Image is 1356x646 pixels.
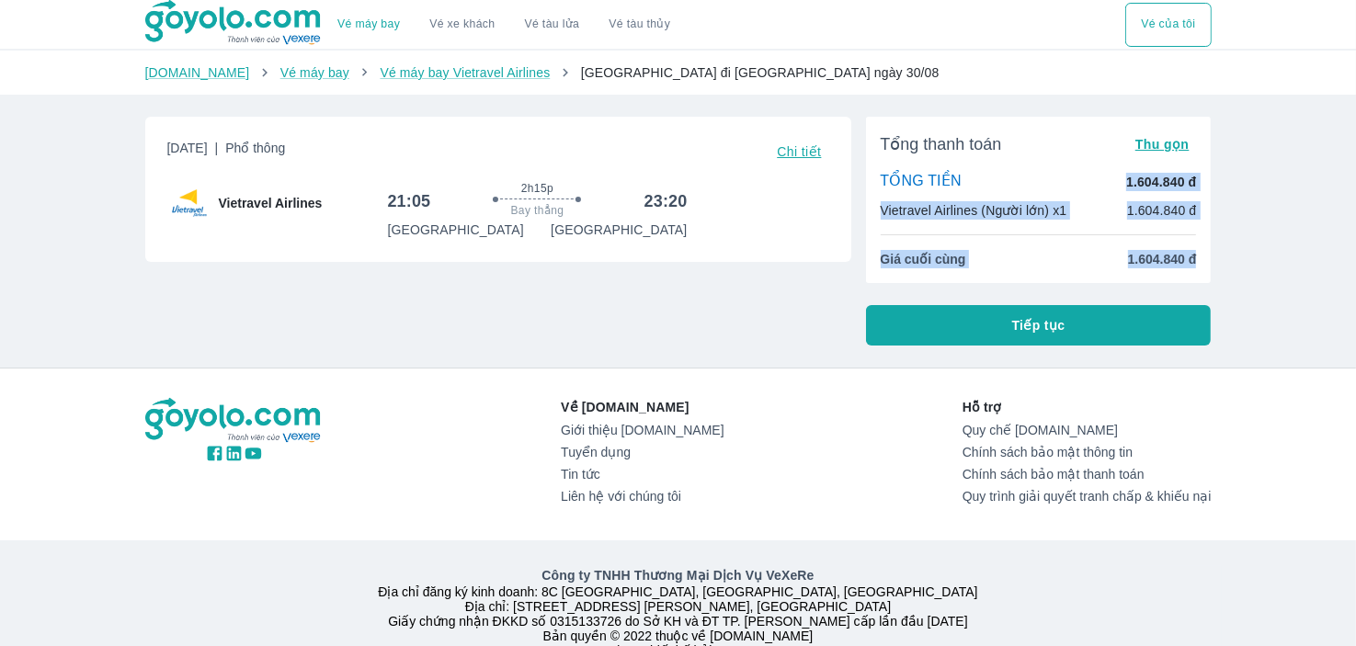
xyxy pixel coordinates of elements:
[387,221,523,239] p: [GEOGRAPHIC_DATA]
[511,203,564,218] span: Bay thẳng
[881,133,1002,155] span: Tổng thanh toán
[1127,201,1197,220] p: 1.604.840 đ
[581,65,940,80] span: [GEOGRAPHIC_DATA] đi [GEOGRAPHIC_DATA] ngày 30/08
[225,141,285,155] span: Phổ thông
[219,194,323,212] span: Vietravel Airlines
[561,423,724,437] a: Giới thiệu [DOMAIN_NAME]
[963,467,1212,482] a: Chính sách bảo mật thanh toán
[644,190,688,212] h6: 23:20
[145,63,1212,82] nav: breadcrumb
[1135,137,1190,152] span: Thu gọn
[1125,3,1211,47] div: choose transportation mode
[145,398,324,444] img: logo
[561,398,724,416] p: Về [DOMAIN_NAME]
[777,144,821,159] span: Chi tiết
[510,3,595,47] a: Vé tàu lửa
[963,423,1212,437] a: Quy chế [DOMAIN_NAME]
[429,17,495,31] a: Vé xe khách
[866,305,1212,346] button: Tiếp tục
[551,221,687,239] p: [GEOGRAPHIC_DATA]
[167,139,286,164] span: [DATE]
[963,398,1212,416] p: Hỗ trợ
[881,201,1067,220] p: Vietravel Airlines (Người lớn) x1
[215,141,219,155] span: |
[881,250,966,268] span: Giá cuối cùng
[1126,173,1196,191] p: 1.604.840 đ
[1125,3,1211,47] button: Vé của tôi
[280,65,349,80] a: Vé máy bay
[769,139,828,164] button: Chi tiết
[387,190,430,212] h6: 21:05
[1128,250,1197,268] span: 1.604.840 đ
[561,445,724,459] a: Tuyển dụng
[963,489,1212,504] a: Quy trình giải quyết tranh chấp & khiếu nại
[521,181,553,196] span: 2h15p
[963,445,1212,459] a: Chính sách bảo mật thông tin
[881,172,962,192] p: TỔNG TIỀN
[145,65,250,80] a: [DOMAIN_NAME]
[380,65,550,80] a: Vé máy bay Vietravel Airlines
[1012,316,1065,334] span: Tiếp tục
[1128,131,1197,157] button: Thu gọn
[561,467,724,482] a: Tin tức
[323,3,685,47] div: choose transportation mode
[337,17,400,31] a: Vé máy bay
[149,566,1208,584] p: Công ty TNHH Thương Mại Dịch Vụ VeXeRe
[594,3,685,47] button: Vé tàu thủy
[561,489,724,504] a: Liên hệ với chúng tôi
